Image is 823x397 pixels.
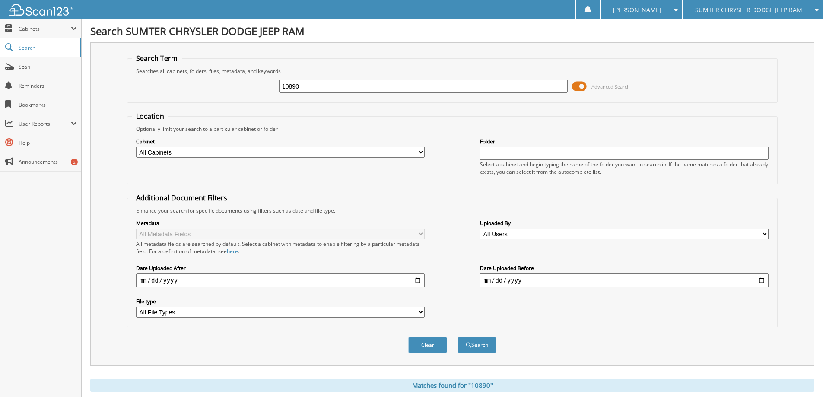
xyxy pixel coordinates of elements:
[19,158,77,165] span: Announcements
[480,264,769,272] label: Date Uploaded Before
[19,120,71,127] span: User Reports
[480,219,769,227] label: Uploaded By
[132,111,168,121] legend: Location
[19,25,71,32] span: Cabinets
[480,273,769,287] input: end
[71,159,78,165] div: 2
[90,24,814,38] h1: Search SUMTER CHRYSLER DODGE JEEP RAM
[132,67,773,75] div: Searches all cabinets, folders, files, metadata, and keywords
[136,264,425,272] label: Date Uploaded After
[136,138,425,145] label: Cabinet
[408,337,447,353] button: Clear
[19,82,77,89] span: Reminders
[591,83,630,90] span: Advanced Search
[136,219,425,227] label: Metadata
[613,7,661,13] span: [PERSON_NAME]
[9,4,73,16] img: scan123-logo-white.svg
[19,139,77,146] span: Help
[90,379,814,392] div: Matches found for "10890"
[458,337,496,353] button: Search
[227,248,238,255] a: here
[19,44,76,51] span: Search
[136,273,425,287] input: start
[480,138,769,145] label: Folder
[132,193,232,203] legend: Additional Document Filters
[480,161,769,175] div: Select a cabinet and begin typing the name of the folder you want to search in. If the name match...
[132,54,182,63] legend: Search Term
[136,240,425,255] div: All metadata fields are searched by default. Select a cabinet with metadata to enable filtering b...
[132,207,773,214] div: Enhance your search for specific documents using filters such as date and file type.
[132,125,773,133] div: Optionally limit your search to a particular cabinet or folder
[19,101,77,108] span: Bookmarks
[136,298,425,305] label: File type
[19,63,77,70] span: Scan
[695,7,802,13] span: SUMTER CHRYSLER DODGE JEEP RAM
